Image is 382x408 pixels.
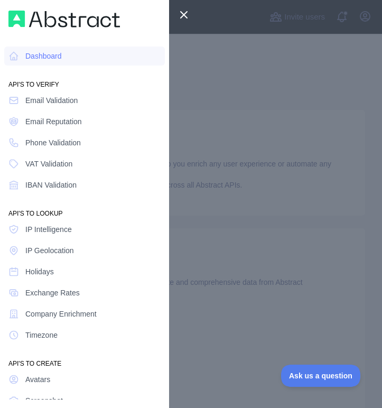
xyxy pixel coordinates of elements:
[4,112,165,131] a: Email Reputation
[8,11,120,27] img: Workflow
[25,95,78,106] span: Email Validation
[25,159,72,169] span: VAT Validation
[4,91,165,110] a: Email Validation
[25,309,97,319] span: Company Enrichment
[25,374,50,385] span: Avatars
[4,197,165,218] div: API'S TO LOOKUP
[4,370,165,389] a: Avatars
[25,245,74,256] span: IP Geolocation
[25,116,82,127] span: Email Reputation
[25,180,77,190] span: IBAN Validation
[4,347,165,368] div: API'S TO CREATE
[25,288,80,298] span: Exchange Rates
[4,47,165,66] a: Dashboard
[25,395,63,406] span: Screenshot
[4,241,165,260] a: IP Geolocation
[4,283,165,302] a: Exchange Rates
[25,330,58,340] span: Timezone
[4,68,165,89] div: API'S TO VERIFY
[4,220,165,239] a: IP Intelligence
[4,175,165,194] a: IBAN Validation
[25,266,54,277] span: Holidays
[25,224,72,235] span: IP Intelligence
[4,154,165,173] a: VAT Validation
[25,51,62,61] span: Dashboard
[4,326,165,345] a: Timezone
[4,304,165,323] a: Company Enrichment
[25,137,81,148] span: Phone Validation
[281,365,361,387] iframe: Toggle Customer Support
[4,133,165,152] a: Phone Validation
[4,262,165,281] a: Holidays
